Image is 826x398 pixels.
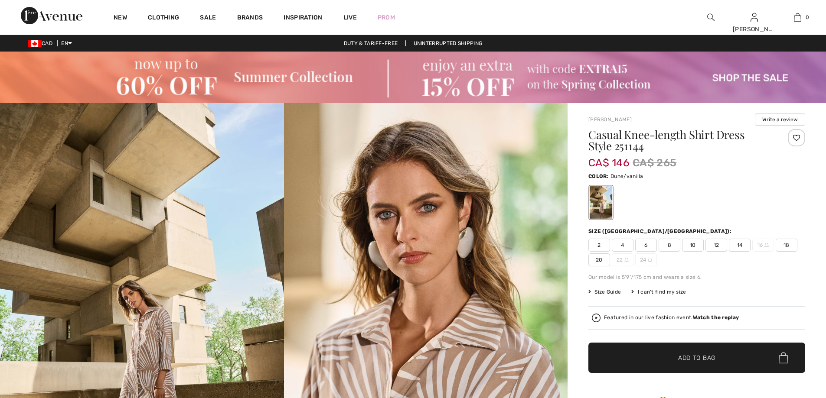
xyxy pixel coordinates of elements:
[707,12,715,23] img: search the website
[635,253,657,266] span: 24
[284,14,322,23] span: Inspiration
[776,12,819,23] a: 0
[705,239,727,252] span: 12
[752,239,774,252] span: 16
[592,314,601,322] img: Watch the replay
[114,14,127,23] a: New
[612,253,633,266] span: 22
[624,258,629,262] img: ring-m.svg
[776,239,797,252] span: 18
[28,40,56,46] span: CAD
[28,40,42,47] img: Canadian Dollar
[200,14,216,23] a: Sale
[588,239,610,252] span: 2
[648,258,652,262] img: ring-m.svg
[733,25,775,34] div: [PERSON_NAME]
[588,173,609,179] span: Color:
[588,148,629,169] span: CA$ 146
[343,13,357,22] a: Live
[588,288,621,296] span: Size Guide
[148,14,179,23] a: Clothing
[611,173,643,179] span: Dune/vanilla
[61,40,72,46] span: EN
[755,113,805,126] button: Write a review
[659,239,680,252] span: 8
[678,353,715,362] span: Add to Bag
[588,253,610,266] span: 20
[604,315,739,320] div: Featured in our live fashion event.
[588,116,632,123] a: [PERSON_NAME]
[729,239,751,252] span: 14
[806,13,809,21] span: 0
[751,13,758,21] a: Sign In
[588,343,805,373] button: Add to Bag
[751,12,758,23] img: My Info
[612,239,633,252] span: 4
[378,13,395,22] a: Prom
[779,352,788,363] img: Bag.svg
[588,129,769,152] h1: Casual Knee-length Shirt Dress Style 251144
[764,243,769,247] img: ring-m.svg
[21,7,82,24] img: 1ère Avenue
[633,155,676,171] span: CA$ 265
[682,239,704,252] span: 10
[635,239,657,252] span: 6
[794,12,801,23] img: My Bag
[588,227,733,235] div: Size ([GEOGRAPHIC_DATA]/[GEOGRAPHIC_DATA]):
[693,314,739,320] strong: Watch the replay
[588,273,805,281] div: Our model is 5'9"/175 cm and wears a size 6.
[590,186,612,219] div: Dune/vanilla
[631,288,686,296] div: I can't find my size
[237,14,263,23] a: Brands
